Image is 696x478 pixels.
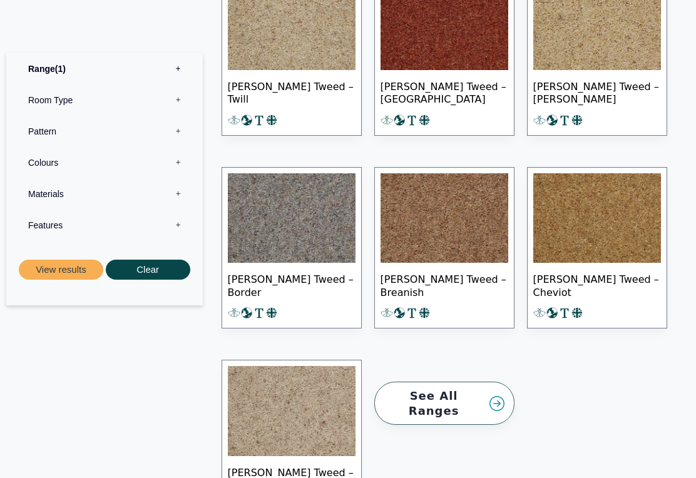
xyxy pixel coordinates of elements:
[16,178,193,210] label: Materials
[106,260,190,280] button: Clear
[527,168,667,330] a: [PERSON_NAME] Tweed – Cheviot
[19,260,103,280] button: View results
[374,382,514,425] a: See All Ranges
[533,174,661,264] img: Tomkinson Tweed - Cheviot
[381,71,508,114] span: [PERSON_NAME] Tweed – [GEOGRAPHIC_DATA]
[16,53,193,84] label: Range
[16,116,193,147] label: Pattern
[16,147,193,178] label: Colours
[16,84,193,116] label: Room Type
[55,64,66,74] span: 1
[533,71,661,114] span: [PERSON_NAME] Tweed – [PERSON_NAME]
[228,367,356,457] img: Tomkinson Tweed Classic
[222,168,362,330] a: [PERSON_NAME] Tweed – Border
[381,174,508,264] img: Tomkinson Tweed Breamish
[533,263,661,307] span: [PERSON_NAME] Tweed – Cheviot
[16,210,193,241] label: Features
[228,263,356,307] span: [PERSON_NAME] Tweed – Border
[228,71,356,114] span: [PERSON_NAME] Tweed – Twill
[381,263,508,307] span: [PERSON_NAME] Tweed – Breanish
[374,168,514,330] a: [PERSON_NAME] Tweed – Breanish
